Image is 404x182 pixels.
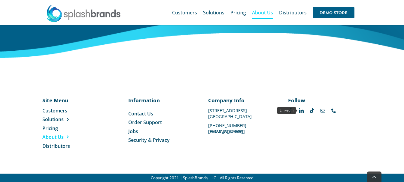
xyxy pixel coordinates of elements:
span: Customers [172,10,197,15]
div: LinkedIn [277,107,296,114]
a: mail [320,108,325,113]
a: Distributors [279,3,307,22]
a: phone [331,108,336,113]
span: Order Support [128,119,162,126]
span: About Us [252,10,273,15]
a: tiktok [310,108,314,113]
nav: Main Menu Sticky [172,3,354,22]
a: Security & Privacy [128,137,196,143]
p: Site Menu [42,97,85,104]
span: Contact Us [128,110,153,117]
p: Information [128,97,196,104]
span: Customers [42,107,67,114]
span: Solutions [42,116,64,123]
a: Pricing [230,3,246,22]
nav: Menu [42,107,85,149]
span: Jobs [128,128,138,135]
p: Follow [288,97,356,104]
span: Distributors [279,10,307,15]
a: Contact Us [128,110,196,117]
a: Customers [172,3,197,22]
span: Distributors [42,143,70,149]
span: DEMO STORE [313,7,354,18]
a: Pricing [42,125,85,132]
p: Company Info [208,97,276,104]
img: SplashBrands.com Logo [46,4,121,22]
a: About Us [42,134,85,140]
span: Security & Privacy [128,137,170,143]
a: Customers [42,107,85,114]
a: DEMO STORE [313,3,354,22]
a: Distributors [42,143,85,149]
a: Order Support [128,119,196,126]
a: Solutions [42,116,85,123]
nav: Menu [128,110,196,144]
span: Pricing [230,10,246,15]
span: Pricing [42,125,58,132]
span: About Us [42,134,64,140]
a: linkedin [299,108,304,113]
span: Solutions [203,10,224,15]
a: Jobs [128,128,196,135]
